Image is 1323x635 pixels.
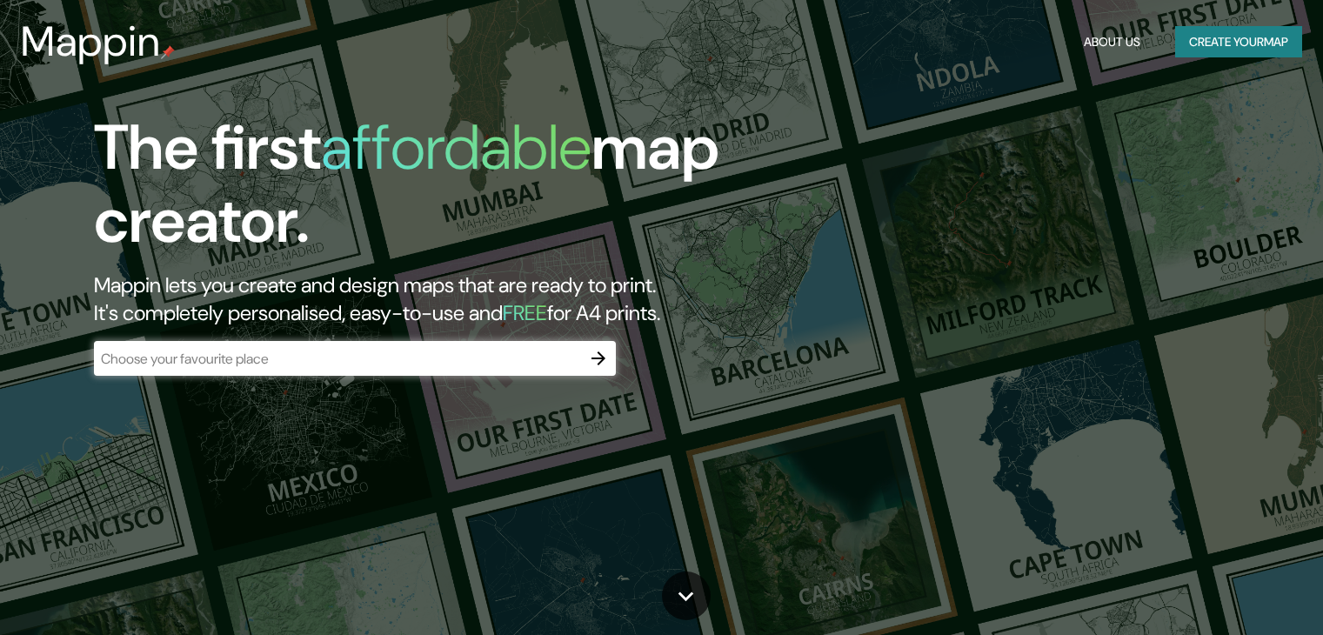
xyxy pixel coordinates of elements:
img: mappin-pin [161,45,175,59]
h3: Mappin [21,17,161,66]
h1: affordable [321,107,591,188]
button: Create yourmap [1175,26,1302,58]
h5: FREE [503,299,547,326]
h2: Mappin lets you create and design maps that are ready to print. It's completely personalised, eas... [94,271,756,327]
input: Choose your favourite place [94,349,581,369]
h1: The first map creator. [94,111,756,271]
button: About Us [1077,26,1147,58]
